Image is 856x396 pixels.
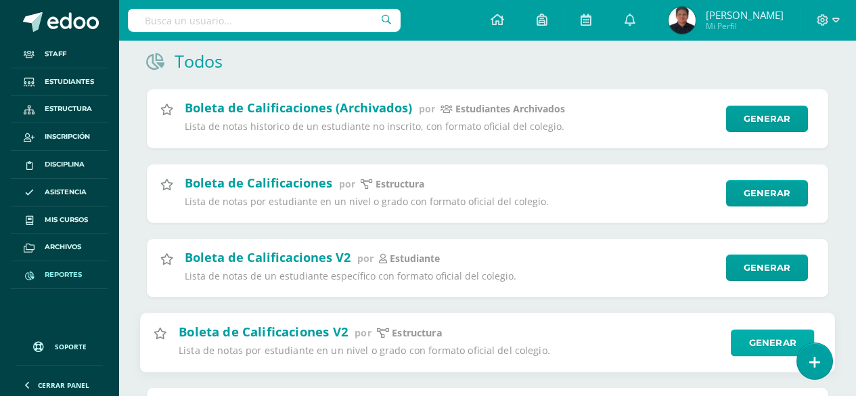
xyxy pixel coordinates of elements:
[11,96,108,124] a: Estructura
[45,49,66,60] span: Staff
[185,120,717,133] p: Lista de notas historico de un estudiante no inscrito, con formato oficial del colegio.
[38,380,89,390] span: Cerrar panel
[185,196,717,208] p: Lista de notas por estudiante en un nivel o grado con formato oficial del colegio.
[726,106,808,132] a: Generar
[179,345,722,357] p: Lista de notas por estudiante en un nivel o grado con formato oficial del colegio.
[726,255,808,281] a: Generar
[128,9,401,32] input: Busca un usuario...
[45,159,85,170] span: Disciplina
[11,151,108,179] a: Disciplina
[419,102,435,115] span: por
[357,252,374,265] span: por
[355,326,371,338] span: por
[185,249,351,265] h2: Boleta de Calificaciones V2
[45,76,94,87] span: Estudiantes
[185,175,332,191] h2: Boleta de Calificaciones
[11,41,108,68] a: Staff
[45,269,82,280] span: Reportes
[11,179,108,206] a: Asistencia
[45,131,90,142] span: Inscripción
[11,261,108,289] a: Reportes
[185,270,717,282] p: Lista de notas de un estudiante específico con formato oficial del colegio.
[45,104,92,114] span: Estructura
[392,327,441,340] p: Estructura
[706,20,784,32] span: Mi Perfil
[45,187,87,198] span: Asistencia
[706,8,784,22] span: [PERSON_NAME]
[16,328,103,361] a: Soporte
[669,7,696,34] img: dfb2445352bbaa30de7fa1c39f03f7f6.png
[455,103,565,115] p: Estudiantes Archivados
[179,323,348,339] h2: Boleta de Calificaciones V2
[339,177,355,190] span: por
[376,178,424,190] p: estructura
[175,49,223,72] h1: Todos
[45,215,88,225] span: Mis cursos
[11,123,108,151] a: Inscripción
[185,100,412,116] h2: Boleta de Calificaciones (Archivados)
[731,329,814,356] a: Generar
[55,342,87,351] span: Soporte
[11,234,108,261] a: Archivos
[390,252,440,265] p: estudiante
[726,180,808,206] a: Generar
[11,206,108,234] a: Mis cursos
[45,242,81,252] span: Archivos
[11,68,108,96] a: Estudiantes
